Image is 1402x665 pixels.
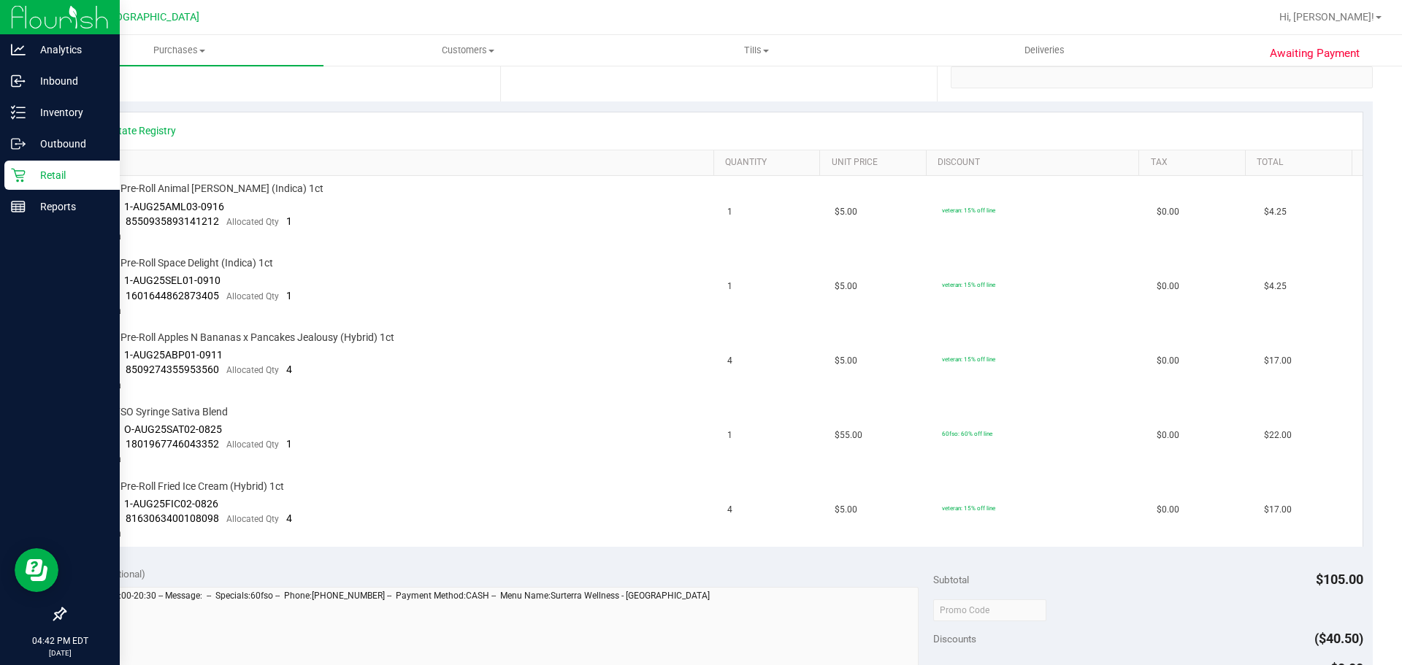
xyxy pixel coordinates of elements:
[126,364,219,375] span: 8509274355953560
[1270,45,1360,62] span: Awaiting Payment
[84,405,228,419] span: SW 1g FSO Syringe Sativa Blend
[286,438,292,450] span: 1
[7,647,113,658] p: [DATE]
[286,512,292,524] span: 4
[11,42,26,57] inline-svg: Analytics
[1314,631,1363,646] span: ($40.50)
[933,626,976,652] span: Discounts
[124,423,222,435] span: O-AUG25SAT02-0825
[88,123,176,138] a: View State Registry
[933,599,1046,621] input: Promo Code
[612,35,900,66] a: Tills
[1157,503,1179,517] span: $0.00
[26,104,113,121] p: Inventory
[1157,205,1179,219] span: $0.00
[835,354,857,368] span: $5.00
[126,512,219,524] span: 8163063400108098
[86,157,708,169] a: SKU
[84,256,273,270] span: FT 0.5g Pre-Roll Space Delight (Indica) 1ct
[613,44,900,57] span: Tills
[286,215,292,227] span: 1
[1157,354,1179,368] span: $0.00
[124,274,221,286] span: 1-AUG25SEL01-0910
[84,182,323,196] span: FT 0.5g Pre-Roll Animal [PERSON_NAME] (Indica) 1ct
[1264,503,1292,517] span: $17.00
[942,504,995,512] span: veteran: 15% off line
[35,44,323,57] span: Purchases
[1264,280,1287,293] span: $4.25
[1257,157,1346,169] a: Total
[11,105,26,120] inline-svg: Inventory
[1264,354,1292,368] span: $17.00
[26,41,113,58] p: Analytics
[835,205,857,219] span: $5.00
[727,280,732,293] span: 1
[11,137,26,151] inline-svg: Outbound
[124,498,218,510] span: 1-AUG25FIC02-0826
[226,514,279,524] span: Allocated Qty
[727,428,732,442] span: 1
[727,354,732,368] span: 4
[84,331,394,345] span: FT 0.5g Pre-Roll Apples N Bananas x Pancakes Jealousy (Hybrid) 1ct
[900,35,1189,66] a: Deliveries
[226,217,279,227] span: Allocated Qty
[938,157,1133,169] a: Discount
[727,205,732,219] span: 1
[226,439,279,450] span: Allocated Qty
[124,349,223,361] span: 1-AUG25ABP01-0911
[11,168,26,182] inline-svg: Retail
[26,166,113,184] p: Retail
[832,157,921,169] a: Unit Price
[727,503,732,517] span: 4
[26,198,113,215] p: Reports
[1151,157,1240,169] a: Tax
[933,574,969,585] span: Subtotal
[1157,280,1179,293] span: $0.00
[84,480,284,493] span: FT 0.5g Pre-Roll Fried Ice Cream (Hybrid) 1ct
[942,355,995,363] span: veteran: 15% off line
[942,207,995,214] span: veteran: 15% off line
[26,72,113,90] p: Inbound
[126,290,219,301] span: 1601644862873405
[324,44,611,57] span: Customers
[1279,11,1374,23] span: Hi, [PERSON_NAME]!
[725,157,814,169] a: Quantity
[126,215,219,227] span: 8550935893141212
[226,365,279,375] span: Allocated Qty
[126,438,219,450] span: 1801967746043352
[1264,205,1287,219] span: $4.25
[286,364,292,375] span: 4
[99,11,199,23] span: [GEOGRAPHIC_DATA]
[11,74,26,88] inline-svg: Inbound
[26,135,113,153] p: Outbound
[35,35,323,66] a: Purchases
[835,428,862,442] span: $55.00
[286,290,292,301] span: 1
[835,280,857,293] span: $5.00
[835,503,857,517] span: $5.00
[1157,428,1179,442] span: $0.00
[7,634,113,647] p: 04:42 PM EDT
[942,281,995,288] span: veteran: 15% off line
[323,35,612,66] a: Customers
[15,548,58,592] iframe: Resource center
[124,201,224,212] span: 1-AUG25AML03-0916
[1316,572,1363,587] span: $105.00
[226,291,279,301] span: Allocated Qty
[11,199,26,214] inline-svg: Reports
[1005,44,1084,57] span: Deliveries
[942,430,992,437] span: 60fso: 60% off line
[1264,428,1292,442] span: $22.00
